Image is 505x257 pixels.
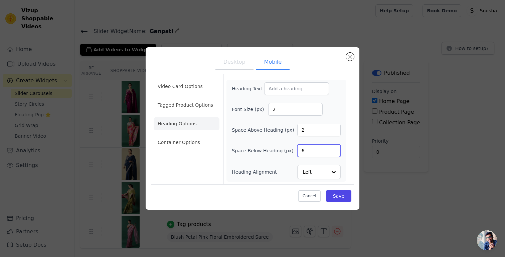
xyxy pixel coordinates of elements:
[346,53,354,61] button: Close modal
[232,106,268,113] label: Font Size (px)
[154,136,219,149] li: Container Options
[326,190,351,202] button: Save
[154,117,219,130] li: Heading Options
[232,169,278,175] label: Heading Alignment
[264,82,329,95] input: Add a heading
[215,55,254,70] button: Desktop
[154,98,219,112] li: Tagged Product Options
[154,80,219,93] li: Video Card Options
[232,127,294,133] label: Space Above Heading (px)
[298,190,321,202] button: Cancel
[232,85,264,92] label: Heading Text
[477,230,497,250] a: Open chat
[232,147,294,154] label: Space Below Heading (px)
[256,55,290,70] button: Mobile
